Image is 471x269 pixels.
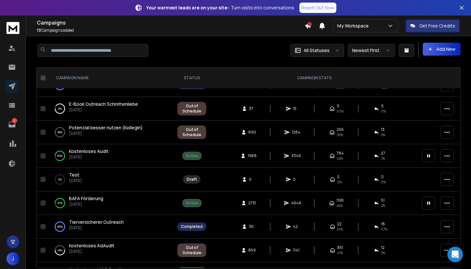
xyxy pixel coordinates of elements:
[291,153,301,158] span: 3346
[249,177,255,182] span: 0
[419,23,455,29] p: Get Free Credits
[348,44,395,57] button: Newest First
[146,5,294,11] p: – Turn visits into conversations
[337,156,343,161] span: 42 %
[48,144,174,168] td: 85%Kostenloses Audit[DATE]
[12,118,17,123] p: 1
[37,28,305,33] p: Campaigns added
[292,130,300,135] span: 1284
[291,200,301,206] span: 4646
[337,174,340,179] span: 0
[337,221,342,227] span: 22
[381,156,385,161] span: 1 %
[48,68,174,89] th: CAMPAIGN NAME
[381,127,385,132] span: 13
[6,252,19,265] button: J
[69,202,103,207] p: [DATE]
[337,132,343,137] span: 38 %
[69,148,108,155] a: Kostenloses Audit
[69,178,82,183] p: [DATE]
[48,168,174,191] td: 0%Test[DATE]
[337,179,342,185] span: 0%
[69,124,143,131] a: Potenzial besser nutzen (Kollegin)
[69,219,124,225] a: Tierversicherer Outreach
[336,203,343,208] span: 48 %
[293,248,299,253] span: 1141
[48,239,174,262] td: 48%Kostenloses AdAudit[DATE]
[69,155,108,160] p: [DATE]
[336,198,344,203] span: 1195
[69,249,114,254] p: [DATE]
[37,27,41,33] span: 13
[299,3,336,13] a: Reach Out Now
[381,221,385,227] span: 18
[337,109,344,114] span: 60 %
[186,153,198,158] div: Active
[48,191,174,215] td: 87%BAFA Förderung[DATE]
[248,248,256,253] span: 859
[248,130,256,135] span: 690
[181,127,203,137] div: Out of Schedule
[447,247,463,262] div: Open Intercom Messenger
[337,103,339,109] span: 9
[48,121,174,144] td: 98%Potenzial besser nutzen (Kollegin)[DATE]
[248,153,257,158] span: 1968
[423,43,461,56] button: Add New
[337,127,344,132] span: 256
[249,106,255,111] span: 37
[57,247,62,253] p: 48 %
[381,250,385,255] span: 2 %
[293,106,299,111] span: 15
[187,177,197,182] div: Draft
[293,224,299,229] span: 42
[58,176,62,183] p: 0 %
[69,172,79,178] a: Test
[37,19,305,27] h1: Campaigns
[381,179,386,185] span: 0%
[381,132,385,137] span: 2 %
[6,118,18,131] a: 1
[381,151,385,156] span: 27
[69,225,124,231] p: [DATE]
[181,245,203,255] div: Out of Schedule
[304,47,330,54] p: All Statuses
[337,245,343,250] span: 361
[69,195,103,201] span: BAFA Förderung
[57,153,62,159] p: 85 %
[337,23,371,29] p: My Workspace
[381,203,385,208] span: 2 %
[174,68,210,89] th: STATUS
[381,174,384,179] span: 0
[181,224,203,229] div: Completed
[406,19,460,32] button: Get Free Credits
[48,97,174,121] td: 10%E-Book Outreach Schnittenliebe[DATE]
[69,195,103,202] a: BAFA Förderung
[381,109,386,114] span: 0 %
[69,107,138,113] p: [DATE]
[186,200,198,206] div: Active
[69,242,114,249] a: Kostenloses AdAudit
[381,245,385,250] span: 12
[6,22,19,34] img: logo
[58,200,62,206] p: 87 %
[381,103,384,109] span: 0
[48,215,174,239] td: 100%Tierversicherer Outreach[DATE]
[58,129,62,135] p: 98 %
[249,224,255,229] span: 36
[69,148,108,154] span: Kostenloses Audit
[248,200,256,206] span: 2731
[210,68,418,89] th: CAMPAIGN STATS
[146,5,227,11] strong: Your warmest leads are on your site
[181,103,203,114] div: Out of Schedule
[381,227,387,232] span: 67 %
[301,5,334,11] p: Reach Out Now
[69,101,138,107] a: E-Book Outreach Schnittenliebe
[337,227,343,232] span: 81 %
[337,151,344,156] span: 784
[69,131,143,136] p: [DATE]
